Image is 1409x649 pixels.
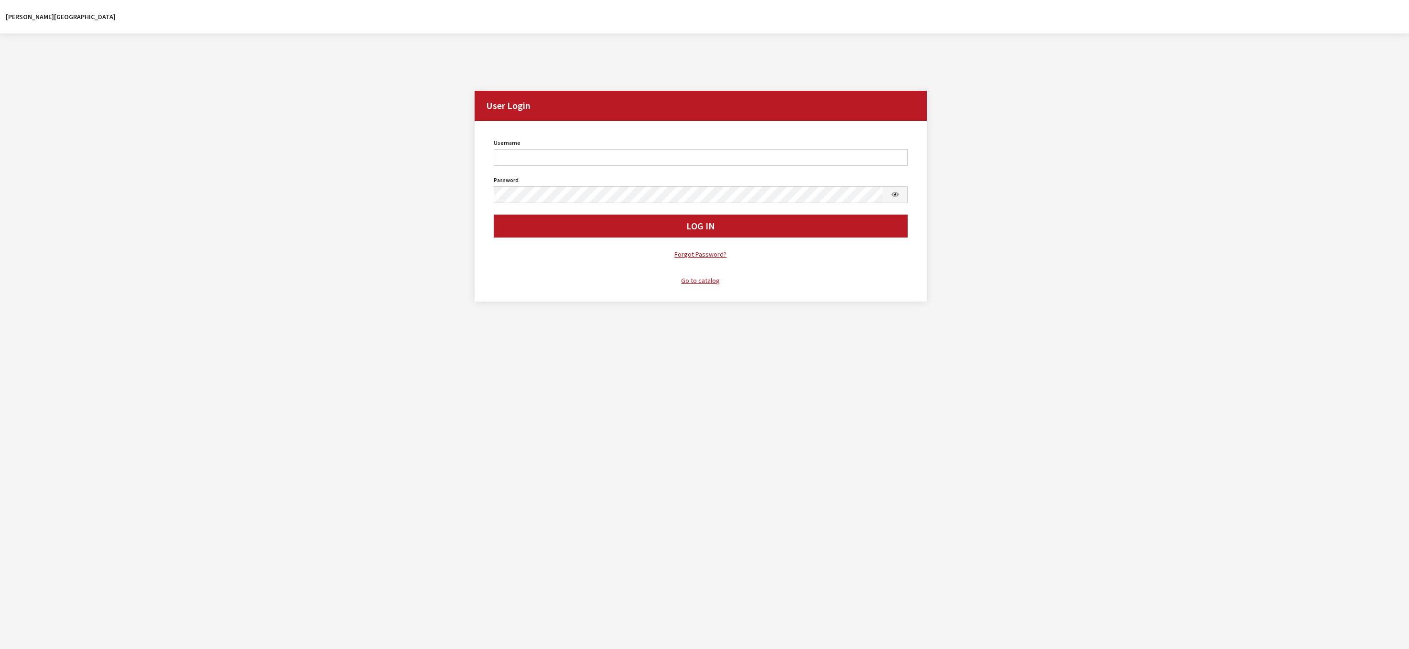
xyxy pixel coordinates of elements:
a: Forgot Password? [494,249,907,260]
a: Go to catalog [494,275,907,286]
button: Log In [494,215,907,238]
h2: User Login [475,91,926,121]
a: [PERSON_NAME][GEOGRAPHIC_DATA] [6,12,116,21]
label: Password [494,176,519,184]
label: Username [494,139,520,147]
button: Show Password [883,186,908,203]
